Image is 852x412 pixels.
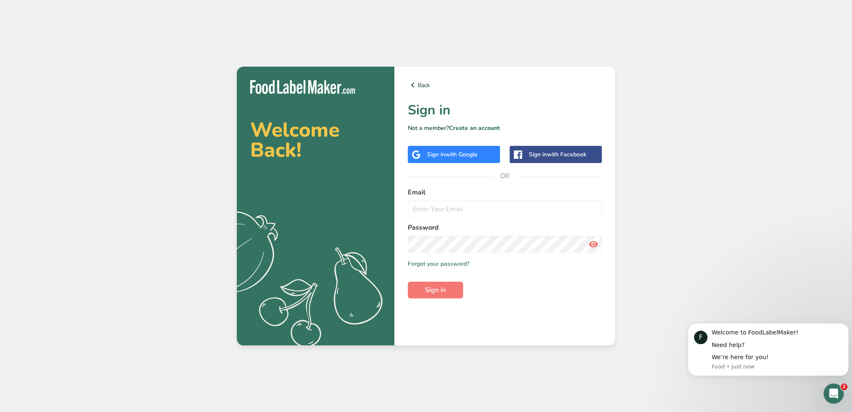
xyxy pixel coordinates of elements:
span: 2 [841,383,847,390]
div: Sign in [529,150,586,159]
img: Food Label Maker [250,80,355,94]
a: Back [408,80,602,90]
iframe: Intercom live chat [824,383,844,404]
button: Sign in [408,282,463,298]
h1: Sign in [408,100,602,120]
span: with Facebook [547,150,586,158]
span: Sign in [425,285,446,295]
input: Enter Your Email [408,201,602,218]
span: with Google [445,150,478,158]
div: Sign in [427,150,478,159]
label: Password [408,223,602,233]
label: Email [408,187,602,197]
p: Not a member? [408,124,602,132]
span: OR [492,163,518,189]
iframe: Intercom notifications message [684,311,852,389]
a: Create an account [449,124,500,132]
a: Forgot your password? [408,259,469,268]
h2: Welcome Back! [250,120,381,160]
